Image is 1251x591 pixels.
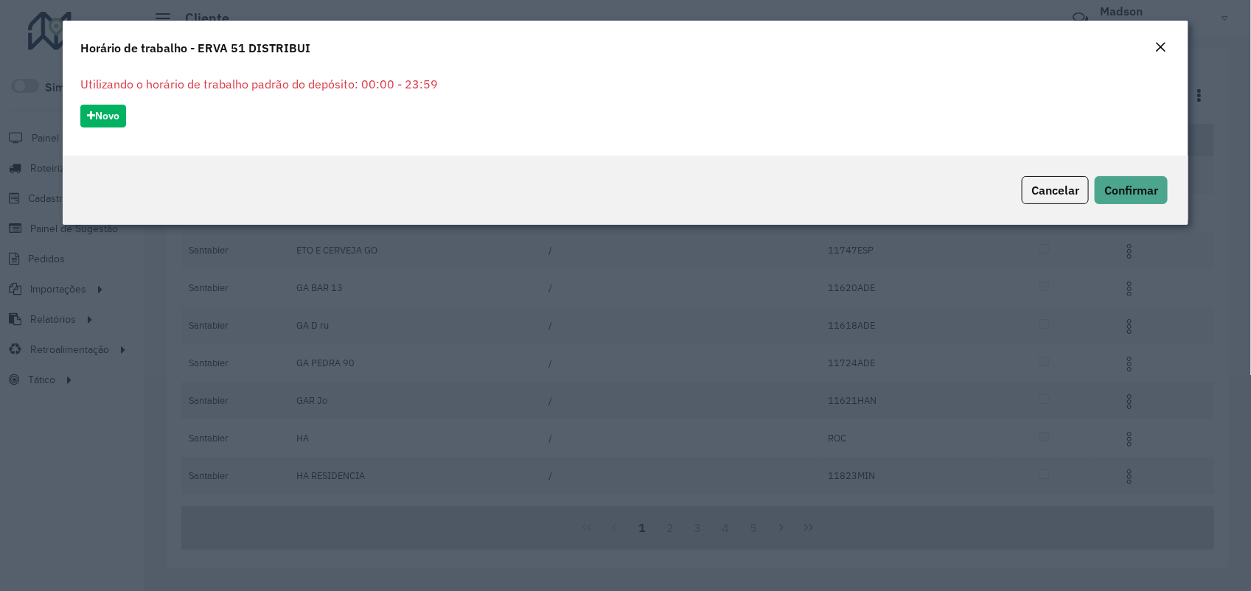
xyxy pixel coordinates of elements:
[1095,176,1168,204] button: Confirmar
[1150,38,1171,57] button: Close
[1104,183,1158,197] span: Confirmar
[1031,183,1079,197] span: Cancelar
[80,39,310,57] h4: Horário de trabalho - ERVA 51 DISTRIBUI
[80,75,1171,93] p: Utilizando o horário de trabalho padrão do depósito: 00:00 - 23:59
[1154,41,1166,53] em: Fechar
[80,105,126,127] button: Novo
[1022,176,1089,204] button: Cancelar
